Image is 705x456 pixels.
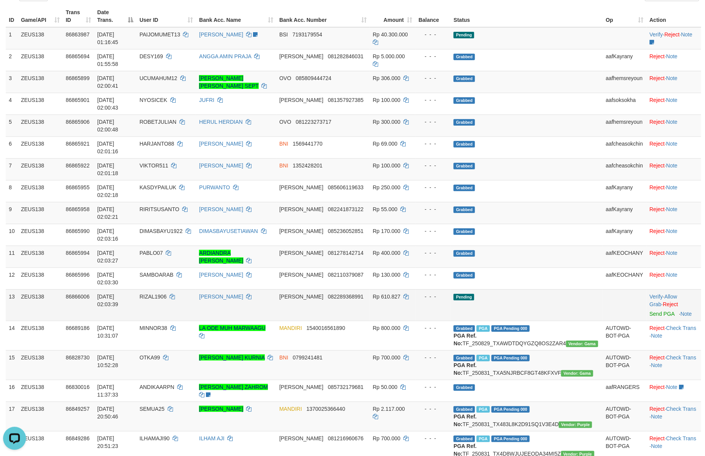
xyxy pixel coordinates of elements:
[279,31,288,38] span: BSI
[561,370,593,377] span: Vendor URL: https://trx31.1velocity.biz
[66,184,90,190] span: 86865955
[97,406,118,420] span: [DATE] 20:50:46
[650,31,663,38] a: Verify
[646,136,701,158] td: ·
[646,289,701,321] td: · ·
[650,311,674,317] a: Send PGA
[18,5,63,27] th: Game/API: activate to sort column ascending
[650,406,665,412] a: Reject
[418,405,447,413] div: - - -
[199,435,224,441] a: ILHAM AJI
[491,355,530,361] span: PGA Pending
[666,53,678,59] a: Note
[97,31,118,45] span: [DATE] 01:16:45
[139,75,177,81] span: UCUMAHUM12
[97,97,118,111] span: [DATE] 02:00:43
[603,402,646,431] td: AUTOWD-BOT-PGA
[279,141,288,147] span: BNI
[373,406,405,412] span: Rp 2.117.000
[373,75,400,81] span: Rp 306.000
[3,3,26,26] button: Open LiveChat chat widget
[666,384,678,390] a: Note
[664,31,680,38] a: Reject
[139,250,163,256] span: PABLO07
[97,250,118,264] span: [DATE] 02:03:27
[97,75,118,89] span: [DATE] 02:00:41
[199,294,243,300] a: [PERSON_NAME]
[97,228,118,242] span: [DATE] 02:03:16
[454,54,475,60] span: Grabbed
[681,311,692,317] a: Note
[454,362,477,376] b: PGA Ref. No:
[454,97,475,104] span: Grabbed
[199,250,243,264] a: ARDIANDRA [PERSON_NAME]
[139,406,164,412] span: SEMUA25
[18,93,63,115] td: ZEUS138
[650,294,677,307] a: Allow Grab
[18,71,63,93] td: ZEUS138
[328,384,364,390] span: Copy 085732179681 to clipboard
[66,206,90,212] span: 86865958
[418,140,447,148] div: - - -
[454,294,474,300] span: Pending
[666,141,678,147] a: Note
[279,206,323,212] span: [PERSON_NAME]
[454,355,475,361] span: Grabbed
[18,267,63,289] td: ZEUS138
[6,27,18,49] td: 1
[196,5,276,27] th: Bank Acc. Name: activate to sort column ascending
[666,354,697,361] a: Check Trans
[454,185,475,191] span: Grabbed
[279,250,323,256] span: [PERSON_NAME]
[370,5,415,27] th: Amount: activate to sort column ascending
[454,32,474,38] span: Pending
[646,267,701,289] td: ·
[66,250,90,256] span: 86865994
[139,206,179,212] span: RIRITSUSANTO
[97,206,118,220] span: [DATE] 02:02:21
[6,267,18,289] td: 12
[6,115,18,136] td: 5
[373,206,398,212] span: Rp 55.000
[199,75,258,89] a: [PERSON_NAME] [PERSON_NAME] SEPT
[279,384,323,390] span: [PERSON_NAME]
[646,224,701,246] td: ·
[199,272,243,278] a: [PERSON_NAME]
[373,31,408,38] span: Rp 40.300.000
[650,435,665,441] a: Reject
[66,141,90,147] span: 86865921
[666,325,697,331] a: Check Trans
[18,158,63,180] td: ZEUS138
[139,141,174,147] span: HARJANTO88
[646,115,701,136] td: ·
[418,184,447,191] div: - - -
[296,119,331,125] span: Copy 081223273717 to clipboard
[418,162,447,169] div: - - -
[373,97,400,103] span: Rp 100.000
[666,435,697,441] a: Check Trans
[199,384,268,390] a: [PERSON_NAME] ZAHROM
[666,228,678,234] a: Note
[199,141,243,147] a: [PERSON_NAME]
[454,228,475,235] span: Grabbed
[328,294,364,300] span: Copy 082289368991 to clipboard
[603,350,646,380] td: AUTOWD-BOT-PGA
[650,141,665,147] a: Reject
[6,71,18,93] td: 3
[418,354,447,361] div: - - -
[6,321,18,350] td: 14
[18,49,63,71] td: ZEUS138
[18,246,63,267] td: ZEUS138
[6,380,18,402] td: 16
[666,184,678,190] a: Note
[373,162,400,169] span: Rp 100.000
[66,162,90,169] span: 86865922
[328,53,364,59] span: Copy 081282846031 to clipboard
[18,350,63,380] td: ZEUS138
[454,413,477,427] b: PGA Ref. No:
[650,325,665,331] a: Reject
[666,272,678,278] a: Note
[666,206,678,212] a: Note
[97,119,118,133] span: [DATE] 02:00:48
[373,354,400,361] span: Rp 700.000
